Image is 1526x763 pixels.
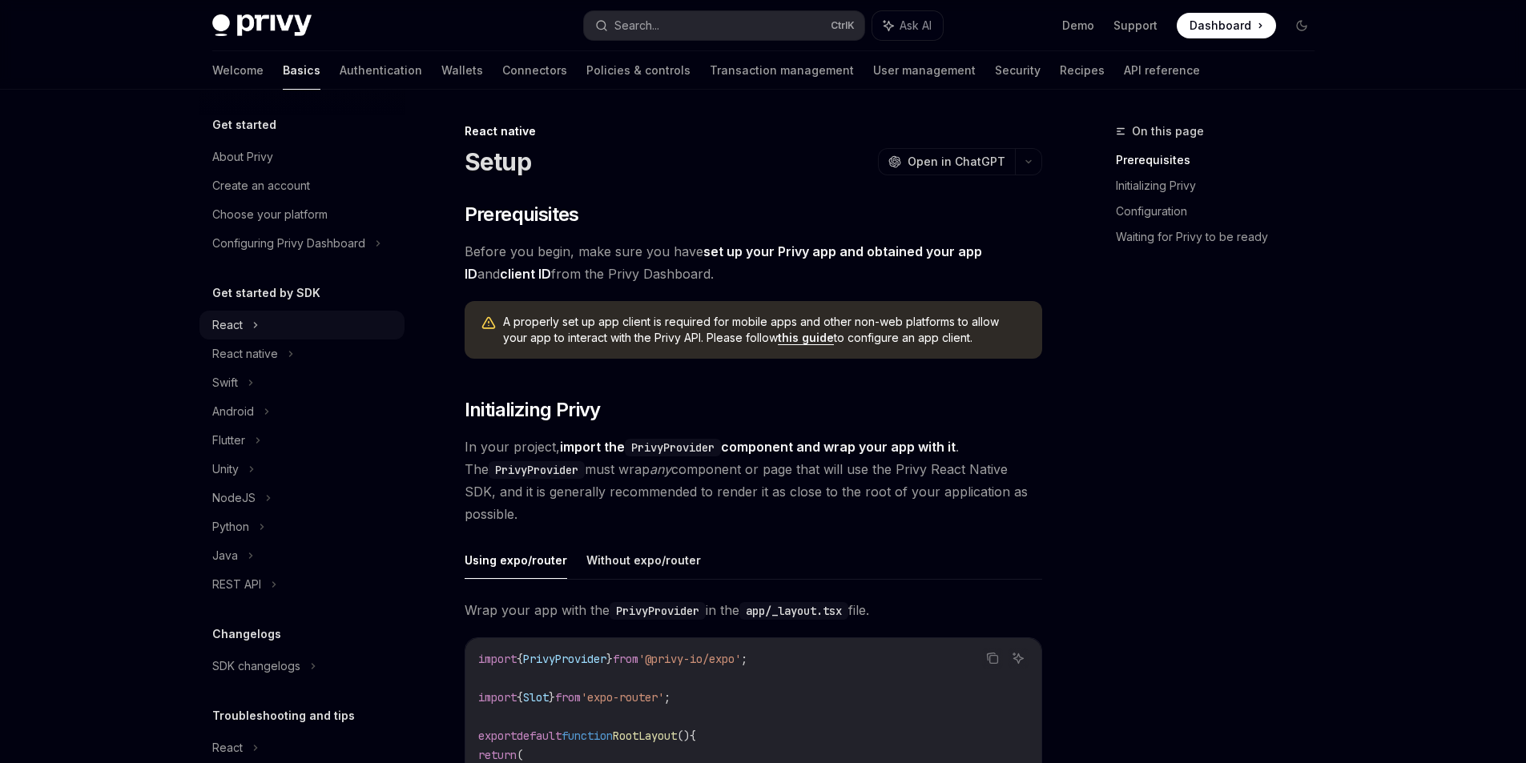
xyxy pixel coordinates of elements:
a: Transaction management [710,51,854,90]
a: Configuration [1116,199,1327,224]
span: On this page [1132,122,1204,141]
span: ; [741,652,747,666]
span: export [478,729,517,743]
span: Prerequisites [465,202,579,227]
div: NodeJS [212,488,256,508]
span: import [478,690,517,705]
div: Unity [212,460,239,479]
strong: import the component and wrap your app with it [560,439,956,455]
span: RootLayout [613,729,677,743]
code: app/_layout.tsx [739,602,848,620]
a: this guide [778,331,834,345]
span: Ask AI [900,18,932,34]
a: Basics [283,51,320,90]
a: Security [995,51,1041,90]
span: Dashboard [1190,18,1251,34]
span: from [555,690,581,705]
a: Recipes [1060,51,1105,90]
button: Without expo/router [586,541,701,579]
button: Ask AI [872,11,943,40]
div: Choose your platform [212,205,328,224]
a: User management [873,51,976,90]
a: Prerequisites [1116,147,1327,173]
button: Ask AI [1008,648,1029,669]
a: Wallets [441,51,483,90]
a: Create an account [199,171,405,200]
code: PrivyProvider [489,461,585,479]
h5: Changelogs [212,624,281,644]
div: About Privy [212,147,273,167]
h5: Get started [212,115,276,135]
div: React [212,315,243,335]
span: Before you begin, make sure you have and from the Privy Dashboard. [465,240,1042,285]
button: Open in ChatGPT [878,148,1015,175]
svg: Warning [481,315,497,331]
span: ; [664,690,670,705]
div: Configuring Privy Dashboard [212,234,365,253]
a: Welcome [212,51,264,90]
div: Swift [212,373,238,392]
a: Choose your platform [199,200,405,229]
span: Wrap your app with the in the file. [465,599,1042,621]
a: Support [1113,18,1158,34]
a: set up your Privy app and obtained your app ID [465,243,982,283]
div: Java [212,546,238,565]
em: any [650,461,671,477]
span: function [562,729,613,743]
code: PrivyProvider [610,602,706,620]
a: Policies & controls [586,51,691,90]
img: dark logo [212,14,312,37]
button: Using expo/router [465,541,567,579]
button: Toggle dark mode [1289,13,1315,38]
div: React native [212,344,278,363]
a: Initializing Privy [1116,173,1327,199]
a: Dashboard [1177,13,1276,38]
div: Python [212,517,249,536]
button: Copy the contents from the code block [982,648,1003,669]
span: { [690,729,696,743]
span: () [677,729,690,743]
span: } [549,690,555,705]
div: Search... [614,16,659,35]
div: React native [465,123,1042,139]
span: } [606,652,613,666]
a: Authentication [340,51,422,90]
a: Connectors [502,51,567,90]
span: A properly set up app client is required for mobile apps and other non-web platforms to allow you... [503,314,1026,346]
a: Waiting for Privy to be ready [1116,224,1327,250]
div: SDK changelogs [212,657,300,676]
span: default [517,729,562,743]
span: ( [517,748,523,762]
a: API reference [1124,51,1200,90]
a: client ID [500,266,551,283]
span: 'expo-router' [581,690,664,705]
span: '@privy-io/expo' [638,652,741,666]
span: return [478,748,517,762]
a: Demo [1062,18,1094,34]
span: { [517,690,523,705]
span: Slot [523,690,549,705]
h5: Get started by SDK [212,283,320,303]
div: REST API [212,575,261,594]
code: PrivyProvider [625,439,721,456]
span: { [517,652,523,666]
h5: Troubleshooting and tips [212,706,355,725]
span: import [478,652,517,666]
span: Initializing Privy [465,397,601,423]
div: Flutter [212,431,245,450]
div: React [212,738,243,757]
span: Ctrl K [831,19,855,32]
span: PrivyProvider [523,652,606,666]
span: In your project, . The must wrap component or page that will use the Privy React Native SDK, and ... [465,436,1042,525]
span: from [613,652,638,666]
a: About Privy [199,143,405,171]
button: Search...CtrlK [584,11,864,40]
div: Create an account [212,176,310,195]
h1: Setup [465,147,531,176]
span: Open in ChatGPT [908,154,1005,170]
div: Android [212,402,254,421]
